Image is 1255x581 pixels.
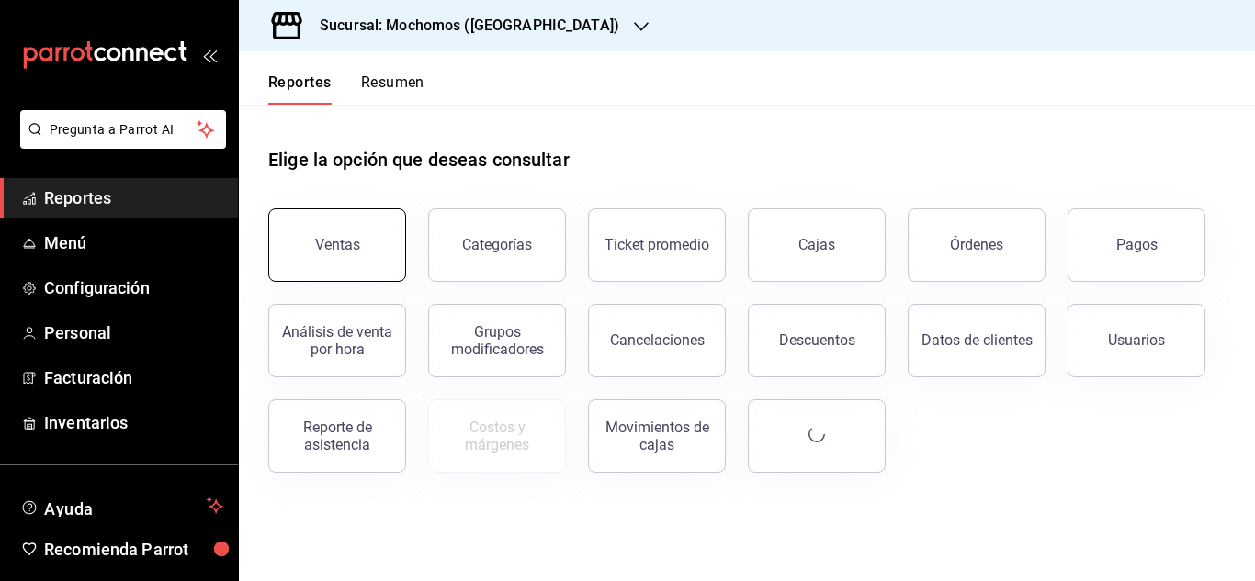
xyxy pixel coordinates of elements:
button: Reporte de asistencia [268,399,406,473]
button: Análisis de venta por hora [268,304,406,377]
button: open_drawer_menu [202,48,217,62]
button: Contrata inventarios para ver este reporte [428,399,566,473]
div: Órdenes [950,236,1003,253]
span: Pregunta a Parrot AI [50,120,198,140]
span: Personal [44,320,223,345]
div: navigation tabs [268,73,424,105]
div: Pagos [1116,236,1158,253]
button: Ventas [268,208,406,282]
button: Datos de clientes [908,304,1046,377]
span: Reportes [44,185,223,210]
h3: Sucursal: Mochomos ([GEOGRAPHIC_DATA]) [305,15,619,37]
button: Pagos [1068,208,1205,282]
button: Categorías [428,208,566,282]
div: Descuentos [779,331,855,349]
a: Pregunta a Parrot AI [13,133,226,152]
div: Cajas [798,234,836,256]
div: Movimientos de cajas [600,419,714,453]
div: Ticket promedio [605,236,709,253]
div: Datos de clientes [921,331,1033,349]
a: Cajas [748,208,886,282]
span: Facturación [44,365,223,390]
div: Análisis de venta por hora [280,323,394,358]
button: Usuarios [1068,304,1205,377]
button: Descuentos [748,304,886,377]
button: Resumen [361,73,424,105]
span: Ayuda [44,495,199,517]
div: Categorías [462,236,532,253]
button: Ticket promedio [588,208,726,282]
button: Órdenes [908,208,1046,282]
button: Reportes [268,73,332,105]
div: Grupos modificadores [440,323,554,358]
button: Cancelaciones [588,304,726,377]
div: Reporte de asistencia [280,419,394,453]
button: Movimientos de cajas [588,399,726,473]
span: Configuración [44,275,223,300]
h1: Elige la opción que deseas consultar [268,146,570,173]
div: Cancelaciones [610,331,705,349]
div: Costos y márgenes [440,419,554,453]
div: Usuarios [1108,331,1165,349]
span: Menú [44,230,223,255]
button: Pregunta a Parrot AI [20,110,226,149]
span: Inventarios [44,410,223,435]
span: Recomienda Parrot [44,537,223,562]
div: Ventas [315,236,360,253]
button: Grupos modificadores [428,304,566,377]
